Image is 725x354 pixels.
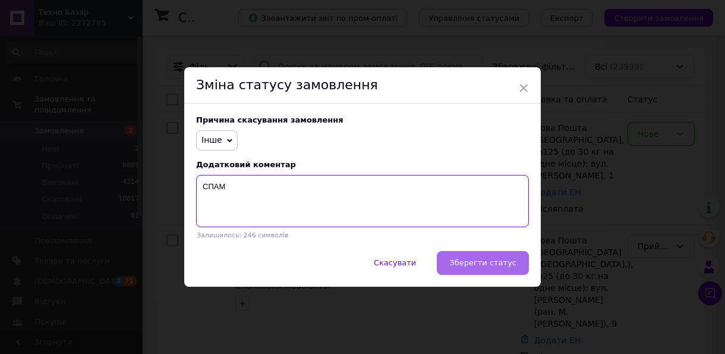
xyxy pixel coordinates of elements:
p: Залишилось: 246 символів [196,231,529,239]
textarea: СПАМ [196,175,529,227]
div: Зміна статусу замовлення [184,67,541,104]
div: Причина скасування замовлення [196,115,529,124]
span: Інше [201,135,222,145]
div: Додатковий коментар [196,160,529,169]
button: Скасувати [361,251,428,275]
span: Зберегти статус [449,258,516,267]
span: × [518,78,529,98]
span: Скасувати [374,258,416,267]
button: Зберегти статус [437,251,529,275]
